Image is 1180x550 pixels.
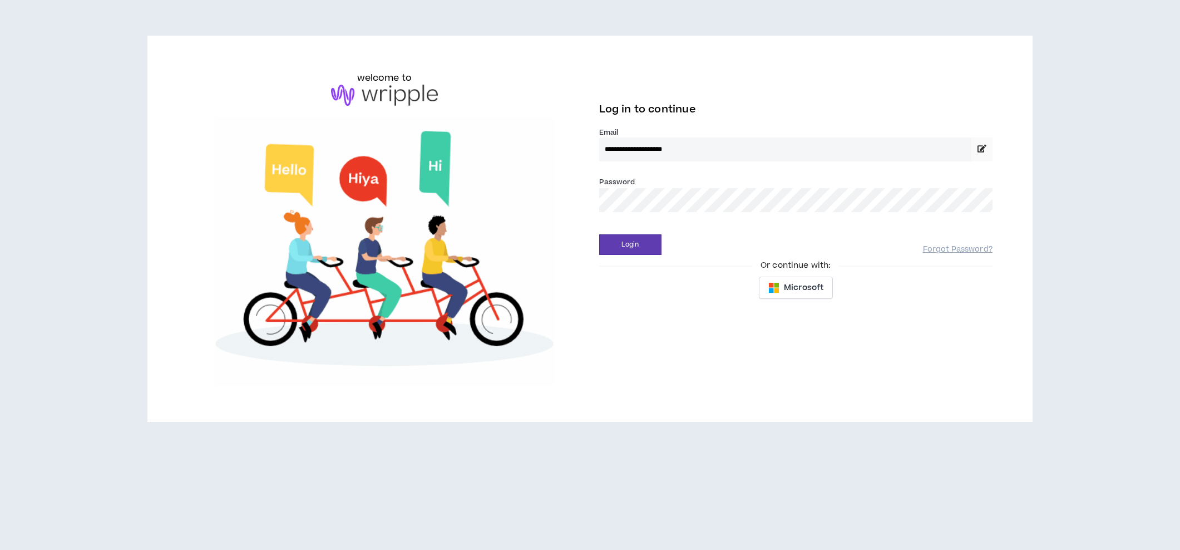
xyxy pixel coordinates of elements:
[753,259,838,272] span: Or continue with:
[759,277,833,299] button: Microsoft
[331,85,438,106] img: logo-brand.png
[187,117,581,386] img: Welcome to Wripple
[599,102,696,116] span: Log in to continue
[357,71,412,85] h6: welcome to
[599,177,635,187] label: Password
[923,244,993,255] a: Forgot Password?
[599,127,993,137] label: Email
[599,234,661,255] button: Login
[784,282,823,294] span: Microsoft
